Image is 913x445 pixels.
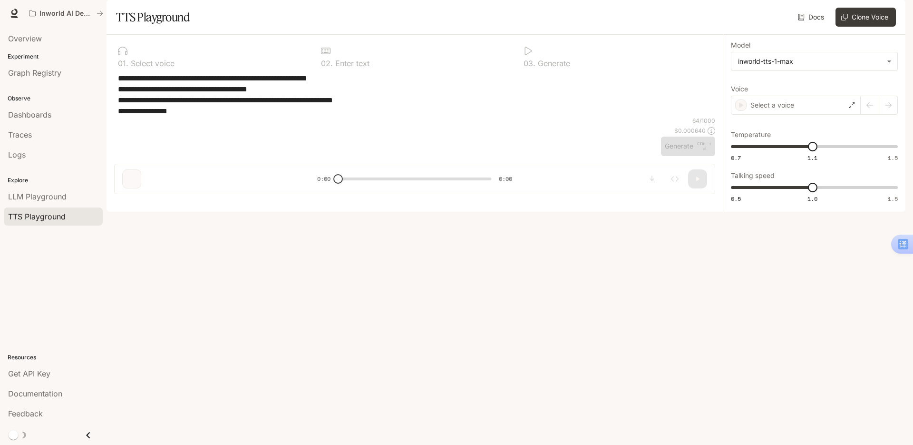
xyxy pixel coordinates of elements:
[116,8,190,27] h1: TTS Playground
[535,59,570,67] p: Generate
[796,8,828,27] a: Docs
[888,195,898,203] span: 1.5
[692,117,715,125] p: 64 / 1000
[128,59,175,67] p: Select voice
[750,100,794,110] p: Select a voice
[731,195,741,203] span: 0.5
[835,8,896,27] button: Clone Voice
[333,59,369,67] p: Enter text
[118,59,128,67] p: 0 1 .
[39,10,93,18] p: Inworld AI Demos
[888,154,898,162] span: 1.5
[807,195,817,203] span: 1.0
[807,154,817,162] span: 1.1
[731,86,748,92] p: Voice
[731,131,771,138] p: Temperature
[25,4,107,23] button: All workspaces
[738,57,882,66] div: inworld-tts-1-max
[731,42,750,49] p: Model
[731,52,897,70] div: inworld-tts-1-max
[731,154,741,162] span: 0.7
[524,59,535,67] p: 0 3 .
[321,59,333,67] p: 0 2 .
[731,172,775,179] p: Talking speed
